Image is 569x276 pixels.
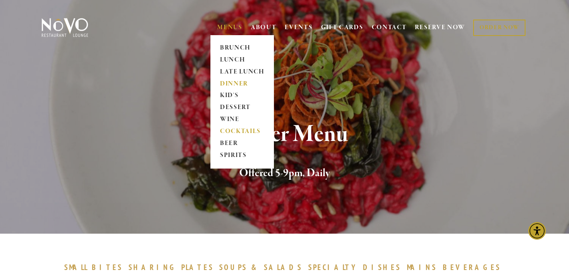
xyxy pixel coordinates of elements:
a: GIFT CARDS [321,20,363,35]
img: Novo Restaurant &amp; Lounge [40,18,90,38]
a: SOUPS&SALADS [219,262,306,272]
div: Accessibility Menu [528,222,546,240]
span: PLATES [181,262,214,272]
a: SPECIALTYDISHES [308,262,405,272]
span: & [251,262,260,272]
a: LUNCH [217,54,267,66]
span: MAINS [407,262,437,272]
span: DISHES [363,262,401,272]
span: SOUPS [219,262,247,272]
span: SHARING [129,262,177,272]
span: SPECIALTY [308,262,359,272]
span: SALADS [264,262,302,272]
a: SPIRITS [217,150,267,162]
a: EVENTS [285,24,312,32]
a: ABOUT [251,24,277,32]
a: SHARINGPLATES [129,262,217,272]
a: COCKTAILS [217,126,267,138]
a: BEER [217,138,267,150]
a: BEVERAGES [443,262,505,272]
a: MENUS [217,24,242,32]
h1: Dinner Menu [55,121,515,147]
span: BITES [92,262,123,272]
h2: Offered 5-9pm, Daily [55,165,515,182]
span: SMALL [64,262,88,272]
a: RESERVE NOW [415,20,465,35]
a: CONTACT [372,20,407,35]
a: KID'S [217,90,267,102]
span: BEVERAGES [443,262,501,272]
a: BRUNCH [217,42,267,54]
a: DESSERT [217,102,267,114]
a: WINE [217,114,267,126]
a: DINNER [217,78,267,90]
a: LATE LUNCH [217,66,267,78]
a: MAINS [407,262,441,272]
a: ORDER NOW [473,20,525,36]
a: SMALLBITES [64,262,127,272]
